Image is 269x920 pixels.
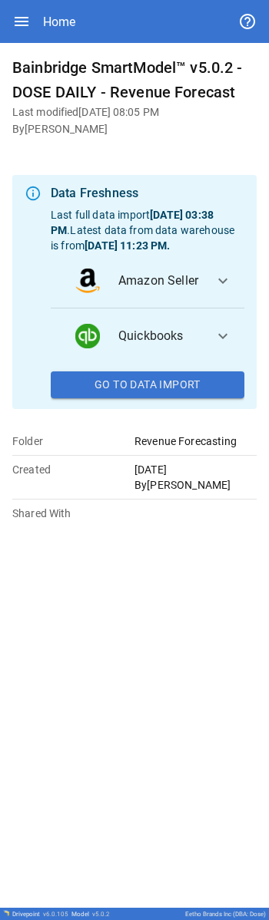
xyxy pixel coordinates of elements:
[185,911,266,918] div: Eetho Brands Inc (DBA: Dose)
[12,434,134,449] p: Folder
[51,253,244,308] button: data_logoAmazon Seller
[12,121,257,138] h6: By [PERSON_NAME]
[134,462,257,477] p: [DATE]
[51,207,244,253] p: Last full data import . Latest data from data warehouse is from
[51,184,244,203] div: Data Freshness
[12,506,134,521] p: Shared With
[214,272,232,290] span: expand_more
[75,269,100,293] img: data_logo
[214,327,232,345] span: expand_more
[43,911,68,918] span: v 6.0.105
[12,55,257,104] h6: Bainbridge SmartModel™ v5.0.2 - DOSE DAILY - Revenue Forecast
[85,239,170,252] b: [DATE] 11:23 PM .
[51,308,244,364] button: data_logoQuickbooks
[51,209,214,236] b: [DATE] 03:38 PM
[43,15,75,29] div: Home
[3,910,9,916] img: Drivepoint
[71,911,110,918] div: Model
[51,371,244,399] button: Go To Data Import
[12,911,68,918] div: Drivepoint
[12,104,257,121] h6: Last modified [DATE] 08:05 PM
[118,272,201,290] span: Amazon Seller
[134,434,257,449] p: Revenue Forecasting
[12,462,134,477] p: Created
[92,911,110,918] span: v 5.0.2
[118,327,201,345] span: Quickbooks
[75,324,100,348] img: data_logo
[134,477,257,493] p: By [PERSON_NAME]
